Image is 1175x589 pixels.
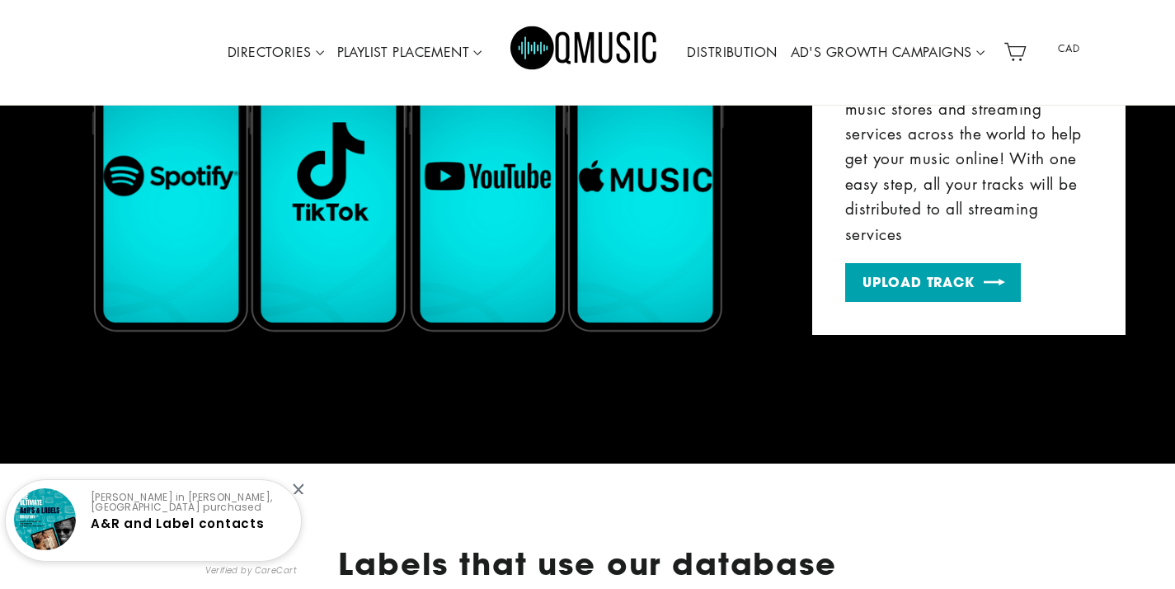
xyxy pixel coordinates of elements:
small: Verified by CareCart [205,564,298,577]
h2: Labels that use our database [85,546,1091,582]
a: UPLOAD TRACK [845,263,1021,302]
span: CAD [1037,36,1100,61]
a: DIRECTORIES [221,34,331,72]
img: Q Music Promotions [510,15,659,89]
div: Primary [172,4,997,101]
p: We work with over 100 online music stores and streaming services across the world to help get you... [845,71,1093,247]
a: DISTRIBUTION [680,34,783,72]
p: [PERSON_NAME] in [PERSON_NAME], [GEOGRAPHIC_DATA] purchased [91,492,287,512]
a: AD'S GROWTH CAMPAIGNS [784,34,991,72]
a: PLAYLIST PLACEMENT [331,34,489,72]
a: A&R and Label contacts [91,515,265,532]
